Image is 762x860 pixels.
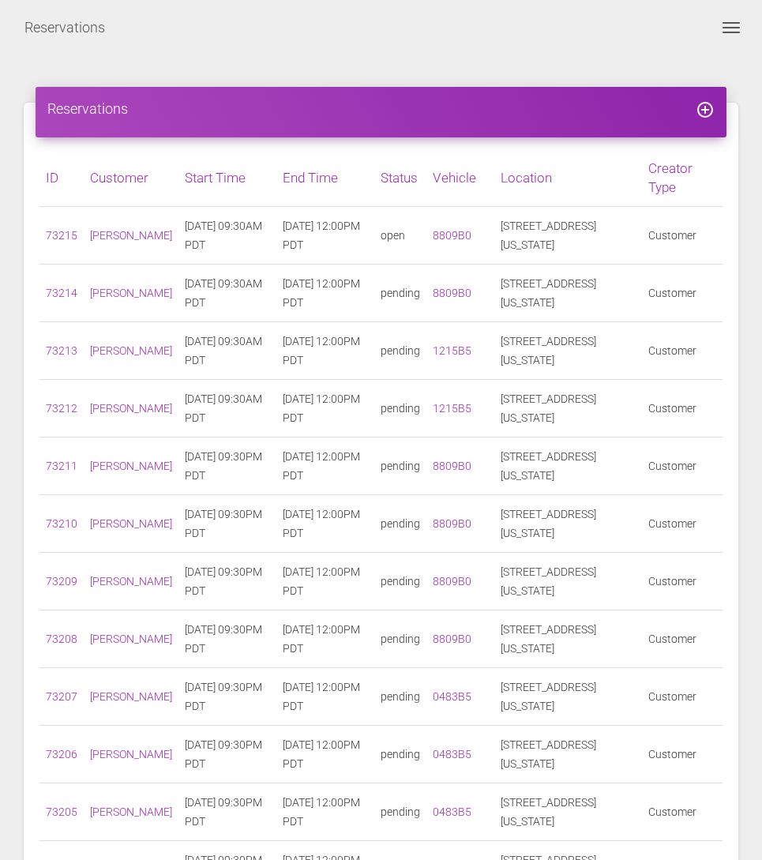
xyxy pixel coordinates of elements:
a: 8809B0 [433,229,471,242]
a: 73210 [46,517,77,530]
td: pending [374,322,426,380]
td: [DATE] 09:30AM PDT [178,265,276,322]
td: pending [374,495,426,553]
th: Location [494,149,642,207]
th: Start Time [178,149,276,207]
td: [DATE] 12:00PM PDT [276,726,374,783]
th: Status [374,149,426,207]
td: [DATE] 12:00PM PDT [276,610,374,668]
a: [PERSON_NAME] [90,806,172,818]
a: [PERSON_NAME] [90,517,172,530]
td: [STREET_ADDRESS][US_STATE] [494,553,642,610]
td: pending [374,610,426,668]
a: [PERSON_NAME] [90,633,172,645]
td: pending [374,553,426,610]
td: [DATE] 12:00PM PDT [276,783,374,841]
a: 8809B0 [433,575,471,588]
a: 8809B0 [433,287,471,299]
a: 73206 [46,748,77,760]
td: [DATE] 12:00PM PDT [276,438,374,495]
td: [DATE] 12:00PM PDT [276,380,374,438]
td: [DATE] 12:00PM PDT [276,668,374,726]
td: pending [374,438,426,495]
td: [DATE] 12:00PM PDT [276,495,374,553]
td: [DATE] 12:00PM PDT [276,553,374,610]
td: [DATE] 09:30AM PDT [178,380,276,438]
a: 73212 [46,402,77,415]
td: [DATE] 09:30AM PDT [178,322,276,380]
a: 0483B5 [433,748,471,760]
td: [STREET_ADDRESS][US_STATE] [494,495,642,553]
td: Customer [642,553,723,610]
th: Customer [84,149,178,207]
a: [PERSON_NAME] [90,344,172,357]
td: open [374,207,426,265]
td: [STREET_ADDRESS][US_STATE] [494,438,642,495]
a: 73211 [46,460,77,472]
a: 73208 [46,633,77,645]
a: [PERSON_NAME] [90,690,172,703]
th: ID [39,149,84,207]
td: [STREET_ADDRESS][US_STATE] [494,610,642,668]
td: [STREET_ADDRESS][US_STATE] [494,380,642,438]
button: Toggle navigation [712,18,750,37]
a: 8809B0 [433,517,471,530]
td: [DATE] 12:00PM PDT [276,322,374,380]
td: pending [374,726,426,783]
a: 73215 [46,229,77,242]
td: Customer [642,610,723,668]
td: [STREET_ADDRESS][US_STATE] [494,668,642,726]
a: 8809B0 [433,633,471,645]
td: Customer [642,322,723,380]
th: Vehicle [426,149,494,207]
a: 0483B5 [433,690,471,703]
td: [STREET_ADDRESS][US_STATE] [494,783,642,841]
a: 73205 [46,806,77,818]
a: 73209 [46,575,77,588]
a: 8809B0 [433,460,471,472]
td: pending [374,668,426,726]
a: 73213 [46,344,77,357]
td: Customer [642,495,723,553]
td: [DATE] 12:00PM PDT [276,207,374,265]
td: Customer [642,380,723,438]
td: Customer [642,668,723,726]
a: [PERSON_NAME] [90,229,172,242]
td: [DATE] 09:30AM PDT [178,207,276,265]
td: Customer [642,207,723,265]
td: pending [374,265,426,322]
td: [STREET_ADDRESS][US_STATE] [494,322,642,380]
td: [DATE] 09:30PM PDT [178,726,276,783]
th: End Time [276,149,374,207]
td: Customer [642,265,723,322]
td: pending [374,783,426,841]
td: Customer [642,726,723,783]
td: [DATE] 09:30PM PDT [178,438,276,495]
td: [DATE] 09:30PM PDT [178,495,276,553]
td: [STREET_ADDRESS][US_STATE] [494,207,642,265]
th: Creator Type [642,149,723,207]
a: Reservations [24,8,105,47]
a: 73207 [46,690,77,703]
a: [PERSON_NAME] [90,575,172,588]
td: [DATE] 12:00PM PDT [276,265,374,322]
td: [DATE] 09:30PM PDT [178,553,276,610]
a: [PERSON_NAME] [90,402,172,415]
a: [PERSON_NAME] [90,748,172,760]
td: pending [374,380,426,438]
td: [DATE] 09:30PM PDT [178,783,276,841]
a: 0483B5 [433,806,471,818]
a: 1215B5 [433,402,471,415]
td: Customer [642,783,723,841]
i: add_circle_outline [696,100,715,119]
td: [DATE] 09:30PM PDT [178,668,276,726]
a: 1215B5 [433,344,471,357]
a: [PERSON_NAME] [90,287,172,299]
a: [PERSON_NAME] [90,460,172,472]
td: Customer [642,438,723,495]
a: add_circle_outline [696,100,715,117]
a: 73214 [46,287,77,299]
td: [DATE] 09:30PM PDT [178,610,276,668]
td: [STREET_ADDRESS][US_STATE] [494,726,642,783]
h4: Reservations [47,99,715,118]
